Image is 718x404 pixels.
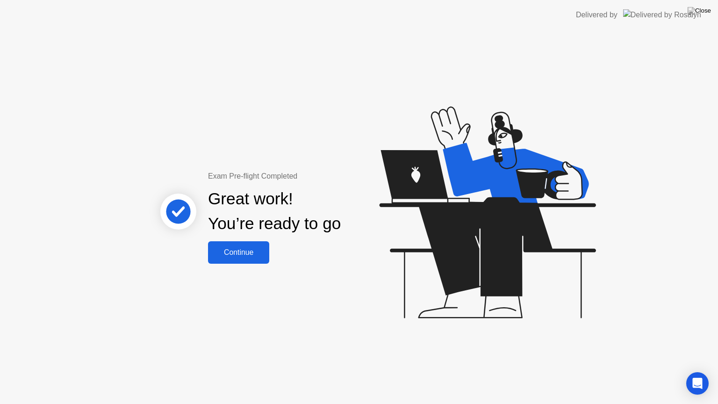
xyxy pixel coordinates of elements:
[686,372,709,395] div: Open Intercom Messenger
[688,7,711,14] img: Close
[211,248,266,257] div: Continue
[623,9,701,20] img: Delivered by Rosalyn
[208,187,341,236] div: Great work! You’re ready to go
[208,241,269,264] button: Continue
[576,9,617,21] div: Delivered by
[208,171,401,182] div: Exam Pre-flight Completed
